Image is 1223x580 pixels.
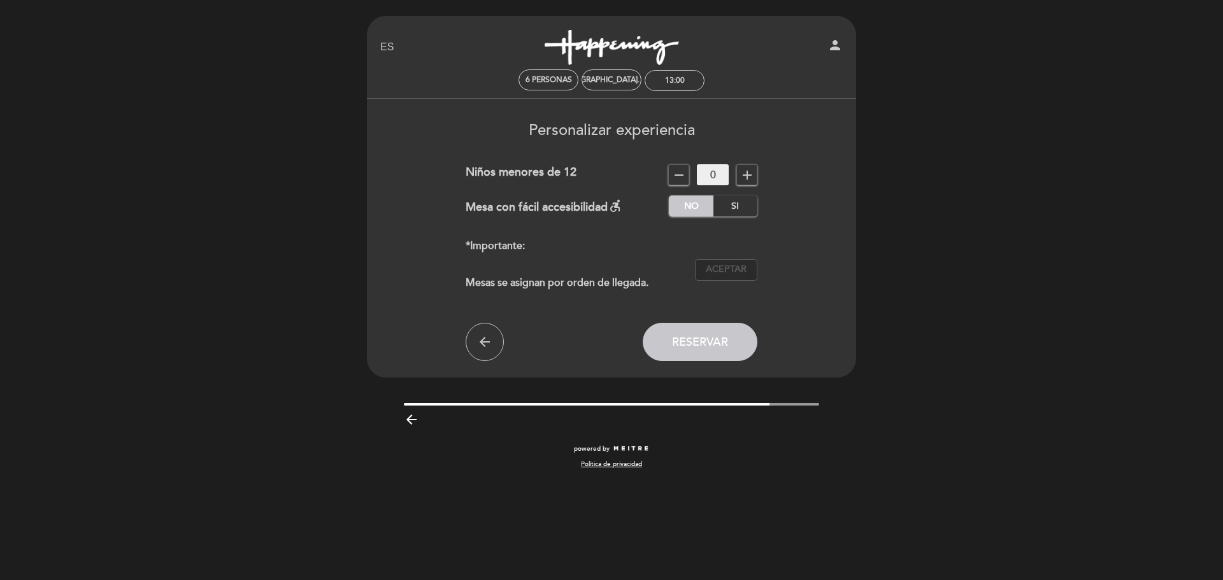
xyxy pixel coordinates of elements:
[671,167,687,183] i: remove
[827,38,843,53] i: person
[665,76,685,85] div: 13:00
[404,412,419,427] i: arrow_backward
[581,460,642,469] a: Política de privacidad
[672,335,728,349] span: Reservar
[706,263,747,276] span: Aceptar
[532,30,691,65] a: Happening [GEOGRAPHIC_DATA][PERSON_NAME]
[608,198,623,213] i: accessible_forward
[643,323,757,361] button: Reservar
[466,237,685,292] p: Mesas se asignan por orden de llegada.
[466,239,525,252] strong: *Importante:
[740,167,755,183] i: add
[574,444,649,453] a: powered by
[466,164,576,185] div: Niños menores de 12
[529,121,695,139] span: Personalizar experiencia
[695,259,757,281] button: Aceptar
[827,38,843,57] button: person
[713,195,757,216] label: Si
[555,75,668,85] div: [DEMOGRAPHIC_DATA]. 11, sep.
[477,334,492,350] i: arrow_back
[574,444,610,453] span: powered by
[466,323,504,361] button: arrow_back
[613,446,649,452] img: MEITRE
[466,195,623,216] div: Mesa con fácil accesibilidad
[669,195,713,216] label: No
[526,75,572,85] span: 6 personas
